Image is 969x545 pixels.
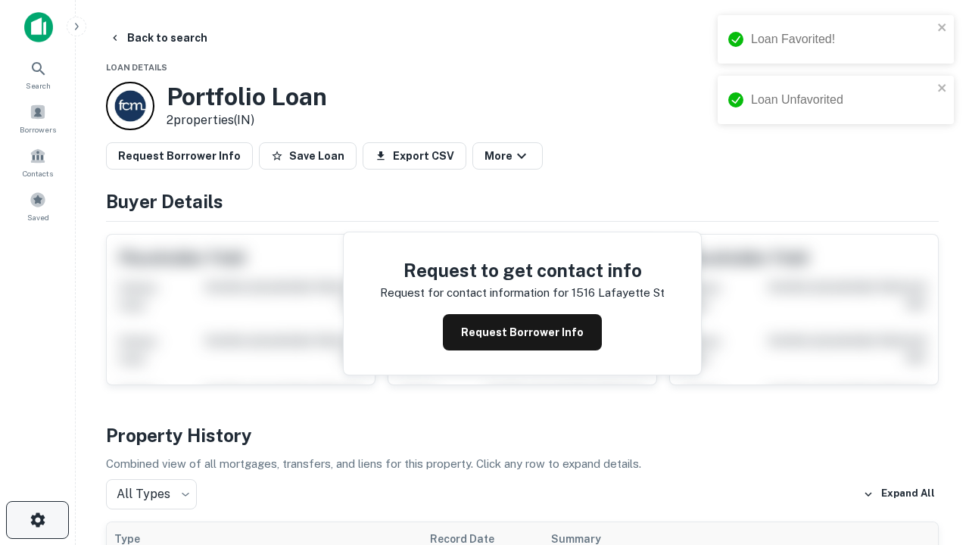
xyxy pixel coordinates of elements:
p: 1516 lafayette st [572,284,665,302]
p: Request for contact information for [380,284,569,302]
button: Export CSV [363,142,466,170]
span: Loan Details [106,63,167,72]
div: Loan Favorited! [751,30,933,48]
h4: Request to get contact info [380,257,665,284]
button: Expand All [859,483,939,506]
button: Save Loan [259,142,357,170]
div: All Types [106,479,197,509]
span: Borrowers [20,123,56,135]
button: close [937,21,948,36]
h4: Property History [106,422,939,449]
span: Saved [27,211,49,223]
span: Search [26,79,51,92]
button: Request Borrower Info [106,142,253,170]
a: Saved [5,185,71,226]
h4: Buyer Details [106,188,939,215]
h3: Portfolio Loan [167,83,327,111]
iframe: Chat Widget [893,424,969,497]
img: capitalize-icon.png [24,12,53,42]
div: Loan Unfavorited [751,91,933,109]
p: Combined view of all mortgages, transfers, and liens for this property. Click any row to expand d... [106,455,939,473]
span: Contacts [23,167,53,179]
button: More [472,142,543,170]
button: Back to search [103,24,213,51]
button: Request Borrower Info [443,314,602,350]
a: Borrowers [5,98,71,139]
p: 2 properties (IN) [167,111,327,129]
a: Search [5,54,71,95]
a: Contacts [5,142,71,182]
button: close [937,82,948,96]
